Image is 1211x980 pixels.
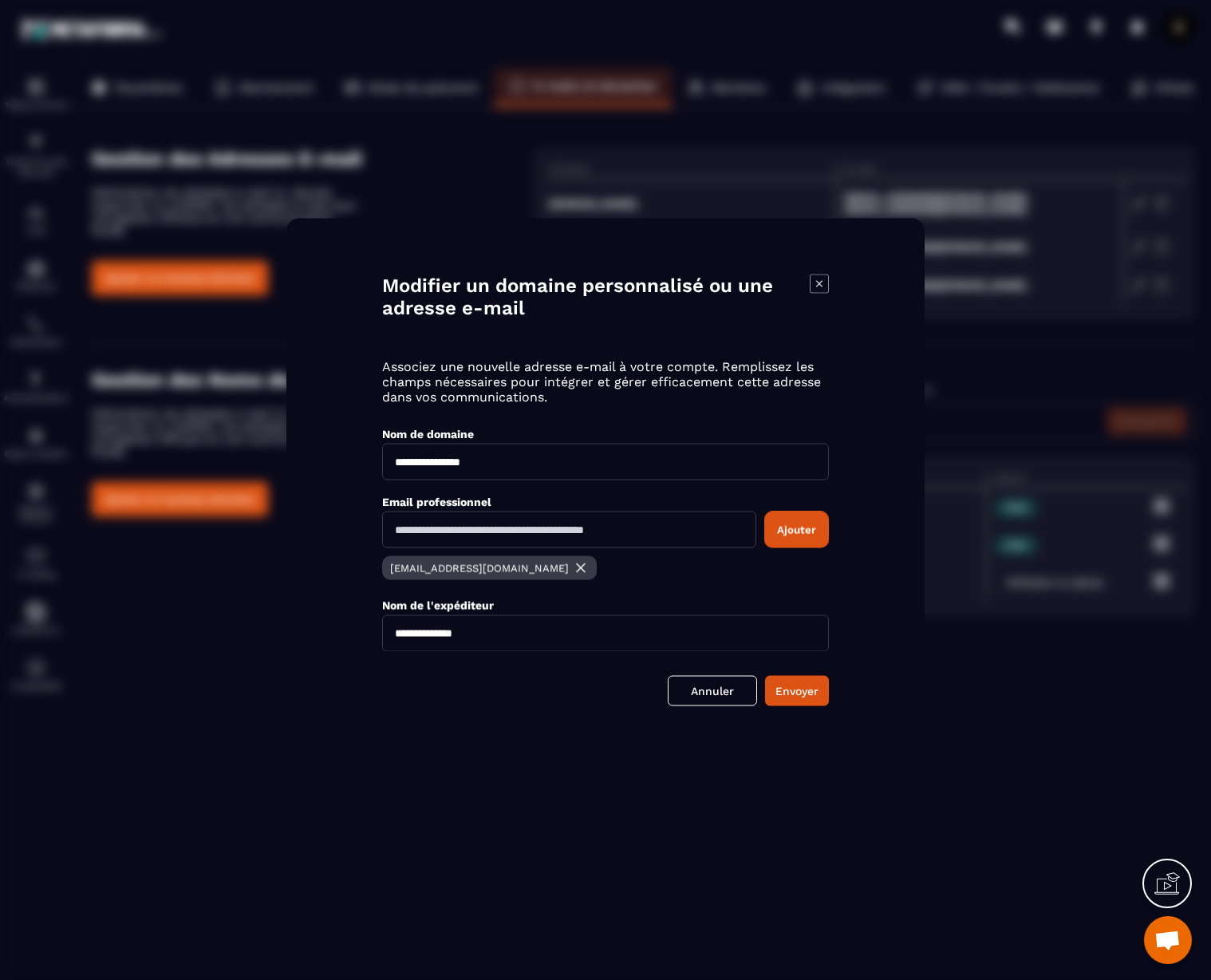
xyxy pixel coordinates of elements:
[382,496,491,508] label: Email professionnel
[668,676,757,706] a: Annuler
[573,560,589,576] img: close
[382,599,494,612] label: Nom de l'expéditeur
[1144,916,1192,964] div: Ouvrir le chat
[764,512,829,548] button: Ajouter
[382,428,474,441] label: Nom de domaine
[382,275,810,319] h4: Modifier un domaine personnalisé ou une adresse e-mail
[382,359,829,405] p: Associez une nouvelle adresse e-mail à votre compte. Remplissez les champs nécessaires pour intég...
[390,562,569,574] p: [EMAIL_ADDRESS][DOMAIN_NAME]
[765,676,829,706] button: Envoyer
